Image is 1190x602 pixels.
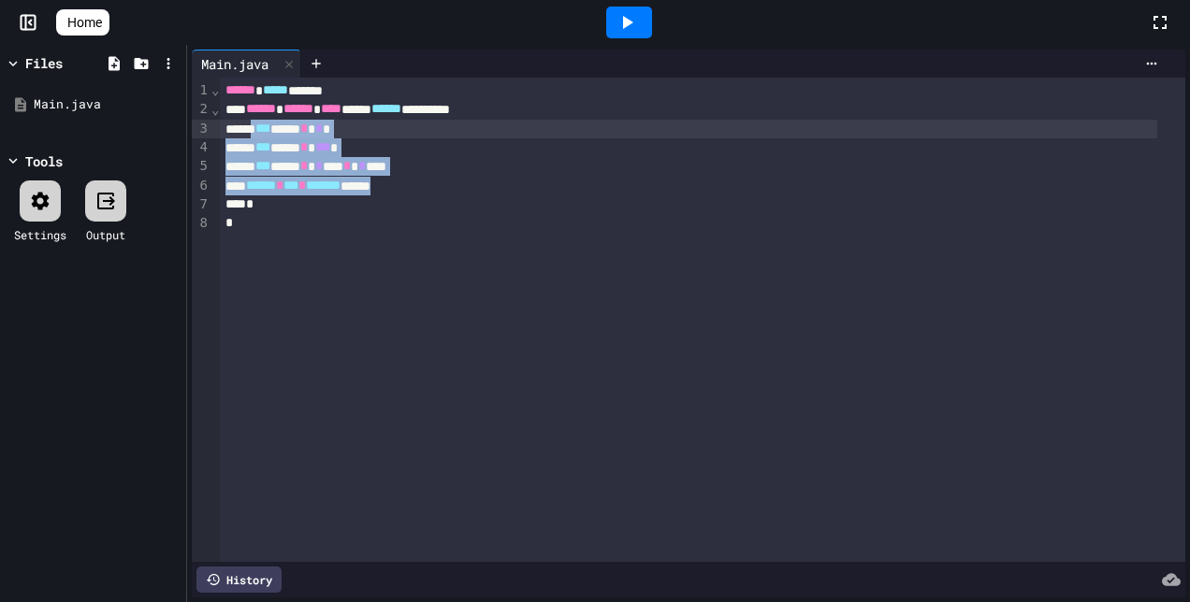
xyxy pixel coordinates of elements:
div: 2 [192,100,210,119]
div: Main.java [192,54,278,74]
div: Output [86,226,125,243]
div: Settings [14,226,66,243]
div: Main.java [192,50,301,78]
span: Fold line [210,102,220,117]
div: 8 [192,214,210,233]
div: 5 [192,157,210,176]
div: History [196,566,282,593]
span: Home [67,13,102,32]
div: 3 [192,120,210,138]
div: 7 [192,195,210,214]
span: Fold line [210,82,220,97]
a: Home [56,9,109,36]
div: Main.java [34,95,180,114]
div: Tools [25,151,63,171]
div: 1 [192,81,210,100]
div: Files [25,53,63,73]
div: 4 [192,138,210,157]
div: 6 [192,177,210,195]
